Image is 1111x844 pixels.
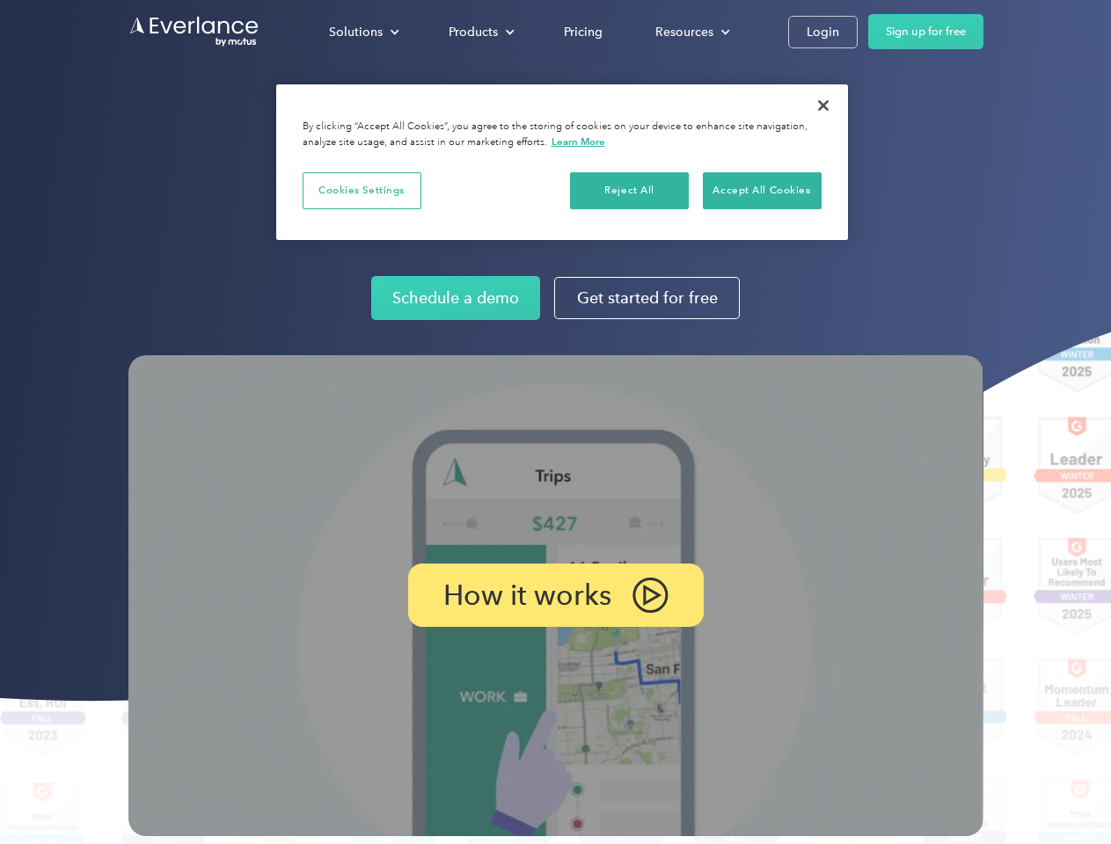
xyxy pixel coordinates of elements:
div: Solutions [311,17,413,47]
a: Login [788,16,858,48]
a: Schedule a demo [371,276,540,320]
p: How it works [443,585,611,606]
div: Solutions [329,21,383,43]
div: Resources [655,21,713,43]
div: Pricing [564,21,603,43]
div: Resources [638,17,744,47]
a: Go to homepage [128,15,260,48]
button: Close [804,86,843,125]
div: Cookie banner [276,84,848,240]
div: By clicking “Accept All Cookies”, you agree to the storing of cookies on your device to enhance s... [303,120,822,150]
div: Products [449,21,498,43]
button: Reject All [570,172,689,209]
a: Get started for free [554,277,740,319]
div: Login [807,21,839,43]
a: Pricing [546,17,620,47]
input: Submit [129,105,218,142]
button: Accept All Cookies [703,172,822,209]
a: Sign up for free [868,14,983,49]
button: Cookies Settings [303,172,421,209]
div: Products [431,17,529,47]
div: Privacy [276,84,848,240]
a: More information about your privacy, opens in a new tab [552,135,605,148]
